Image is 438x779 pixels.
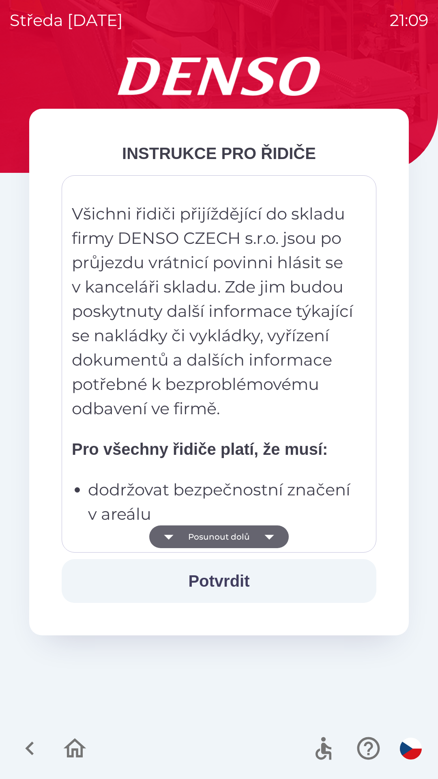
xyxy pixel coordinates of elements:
button: Posunout dolů [149,525,289,548]
p: 21:09 [390,8,428,32]
p: Všichni řidiči přijíždějící do skladu firmy DENSO CZECH s.r.o. jsou po průjezdu vrátnicí povinni ... [72,202,355,421]
p: středa [DATE] [10,8,123,32]
strong: Pro všechny řidiče platí, že musí: [72,440,328,458]
p: dodržovat bezpečnostní značení v areálu [88,478,355,526]
div: INSTRUKCE PRO ŘIDIČE [62,141,376,166]
img: cs flag [400,738,422,760]
img: Logo [29,57,409,96]
button: Potvrdit [62,559,376,603]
